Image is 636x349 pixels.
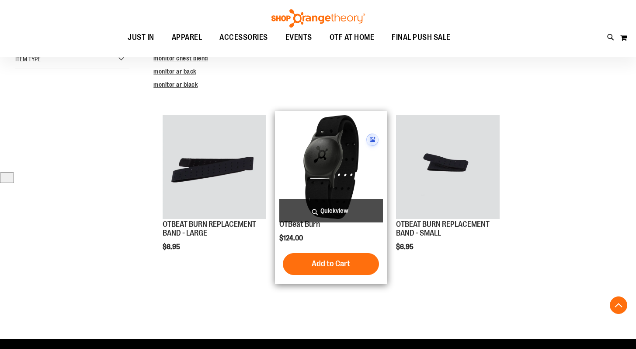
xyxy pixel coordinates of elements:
a: OTF AT HOME [321,28,383,48]
span: APPAREL [172,28,202,47]
a: monitor chest blend [153,55,208,62]
span: FINAL PUSH SALE [392,28,451,47]
a: FINAL PUSH SALE [383,28,459,48]
span: Item Type [15,56,41,63]
img: OTBEAT BURN REPLACEMENT BAND - LARGE [163,115,266,219]
img: Main view of OTBeat Burn 6.0-C [279,115,383,219]
a: OTBEAT BURN REPLACEMENT BAND - LARGE [163,115,266,220]
a: EVENTS [277,28,321,48]
div: product [392,111,504,273]
a: JUST IN [119,28,163,48]
div: product [275,111,387,283]
img: Shop Orangetheory [270,9,366,28]
img: OTBEAT BURN REPLACEMENT BAND - SMALL [396,115,500,219]
a: OTBEAT BURN REPLACEMENT BAND - SMALL [396,115,500,220]
button: Add to Cart [283,253,379,275]
a: APPAREL [163,28,211,48]
a: OTBEAT BURN REPLACEMENT BAND - SMALL [396,220,490,237]
span: EVENTS [285,28,312,47]
a: Quickview [279,199,383,222]
span: JUST IN [128,28,154,47]
div: product [158,111,271,273]
a: OTBEAT BURN REPLACEMENT BAND - LARGE [163,220,256,237]
span: OTF AT HOME [330,28,375,47]
a: ACCESSORIES [211,28,277,48]
span: $6.95 [163,243,181,251]
a: monitor ar black [153,81,198,88]
span: $6.95 [396,243,415,251]
span: ACCESSORIES [219,28,268,47]
span: Add to Cart [312,259,350,268]
a: monitor ar back [153,68,196,75]
span: $124.00 [279,234,304,242]
button: Back To Top [610,296,627,314]
a: OTBeat Burn [279,220,320,229]
a: Main view of OTBeat Burn 6.0-C [279,115,383,220]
